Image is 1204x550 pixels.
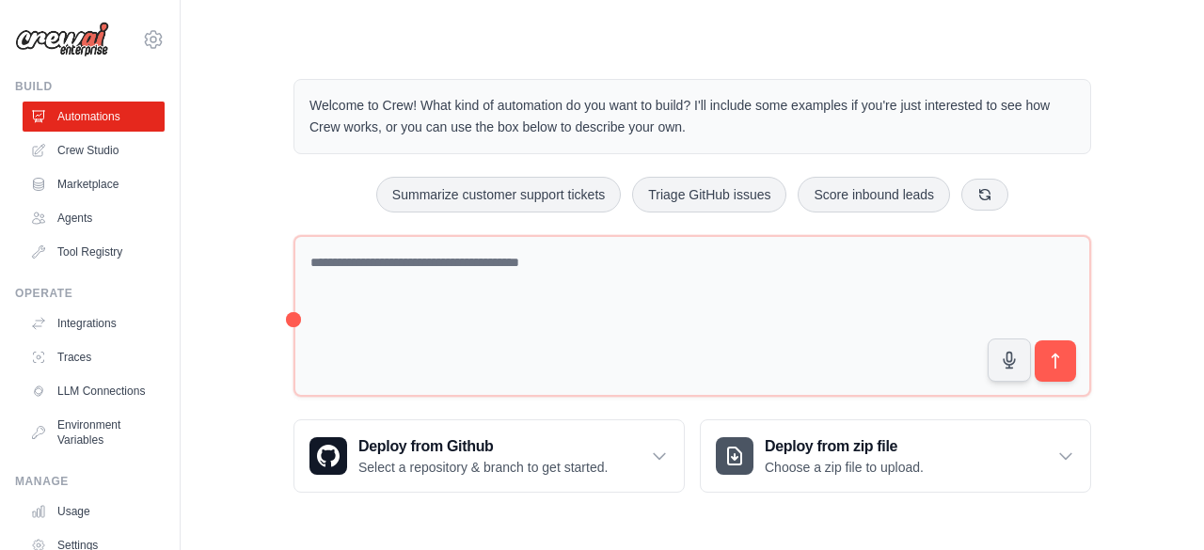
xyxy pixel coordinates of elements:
[23,203,165,233] a: Agents
[15,474,165,489] div: Manage
[23,169,165,199] a: Marketplace
[309,95,1075,138] p: Welcome to Crew! What kind of automation do you want to build? I'll include some examples if you'...
[798,177,950,212] button: Score inbound leads
[23,102,165,132] a: Automations
[23,342,165,372] a: Traces
[23,308,165,338] a: Integrations
[376,177,621,212] button: Summarize customer support tickets
[23,135,165,165] a: Crew Studio
[632,177,786,212] button: Triage GitHub issues
[358,458,608,477] p: Select a repository & branch to get started.
[358,435,608,458] h3: Deploy from Github
[15,286,165,301] div: Operate
[23,237,165,267] a: Tool Registry
[15,22,109,57] img: Logo
[765,435,924,458] h3: Deploy from zip file
[23,496,165,526] a: Usage
[15,79,165,94] div: Build
[23,376,165,406] a: LLM Connections
[765,458,924,477] p: Choose a zip file to upload.
[23,410,165,455] a: Environment Variables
